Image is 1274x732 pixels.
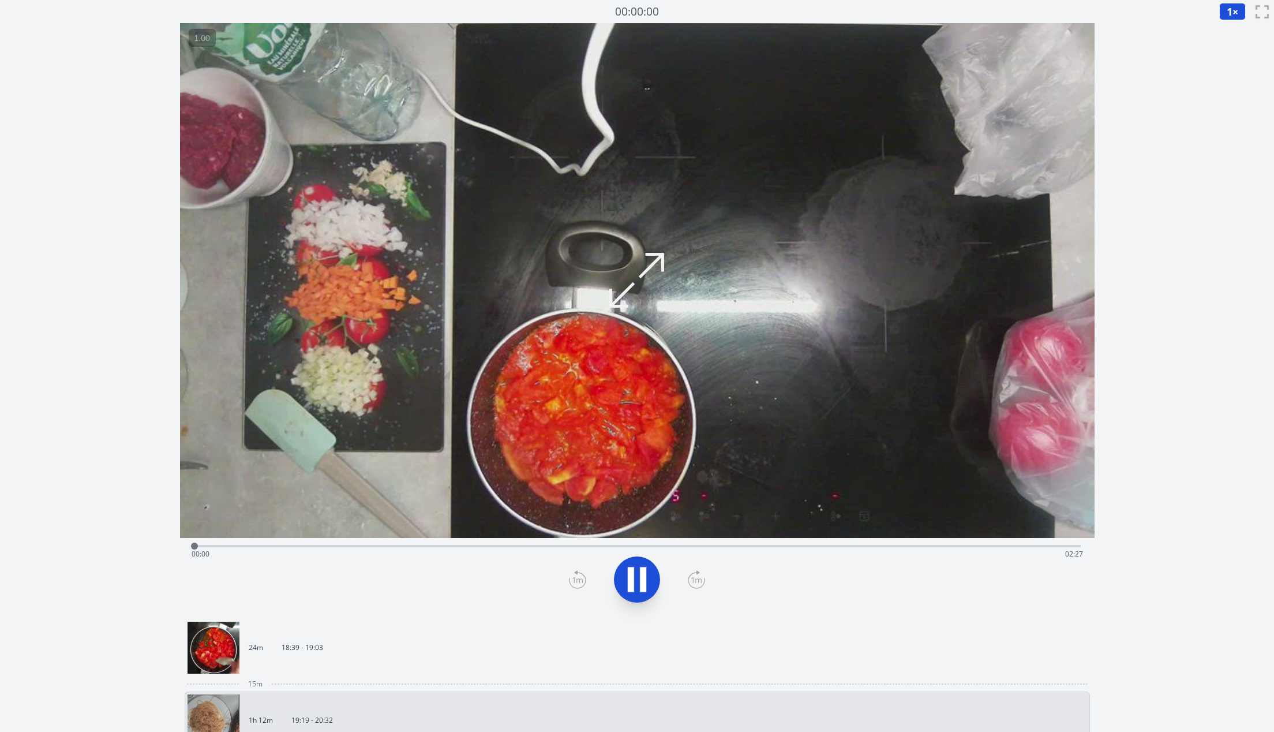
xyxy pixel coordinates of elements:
[248,679,263,689] span: 15m
[291,716,333,725] p: 19:19 - 20:32
[249,643,263,652] p: 24m
[1227,5,1232,18] span: 1
[249,716,273,725] p: 1h 12m
[188,622,239,674] img: 250808164007_thumb.jpeg
[1219,3,1246,20] button: 1×
[282,643,323,652] p: 18:39 - 19:03
[615,3,659,20] a: 00:00:00
[1065,549,1083,559] span: 02:27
